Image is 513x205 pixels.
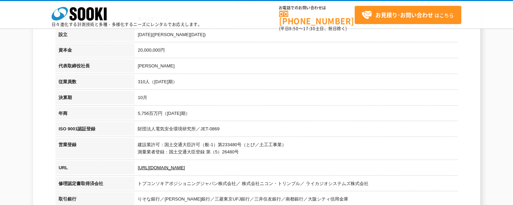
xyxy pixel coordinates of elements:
th: 設立 [55,28,135,44]
th: ISO 9001認証登録 [55,122,135,138]
th: 資本金 [55,43,135,59]
p: 日々進化する計測技術と多種・多様化するニーズにレンタルでお応えします。 [52,22,202,26]
td: 10月 [135,91,458,107]
span: はこちら [362,10,454,20]
span: お電話でのお問い合わせは [279,6,355,10]
td: 310人（[DATE]期） [135,75,458,91]
td: [PERSON_NAME] [135,59,458,75]
td: トプコンソキアポジショニングジャパン株式会社／ 株式会社ニコン・トリンブル／ ライカジオシステムズ株式会社 [135,177,458,193]
span: 17:30 [303,25,316,32]
th: 営業登録 [55,138,135,161]
th: 代表取締役社長 [55,59,135,75]
a: [URL][DOMAIN_NAME] [138,165,185,170]
th: 年商 [55,107,135,122]
th: 従業員数 [55,75,135,91]
span: 8:50 [289,25,299,32]
td: [DATE]([PERSON_NAME][DATE]) [135,28,458,44]
strong: お見積り･お問い合わせ [375,11,433,19]
a: [PHONE_NUMBER] [279,11,355,25]
th: 修理認定書取得済会社 [55,177,135,193]
a: お見積り･お問い合わせはこちら [355,6,461,24]
th: URL [55,161,135,177]
td: 財団法人電気安全環境研究所／JET-0869 [135,122,458,138]
td: 建設業許可：国土交通大臣許可（般-1）第233480号（とび／土工工事業） 測量業者登録：国土交通大臣登録 第（5）26480号 [135,138,458,161]
td: 5,756百万円（[DATE]期） [135,107,458,122]
span: (平日 ～ 土日、祝日除く) [279,25,347,32]
th: 決算期 [55,91,135,107]
td: 20,000,000円 [135,43,458,59]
